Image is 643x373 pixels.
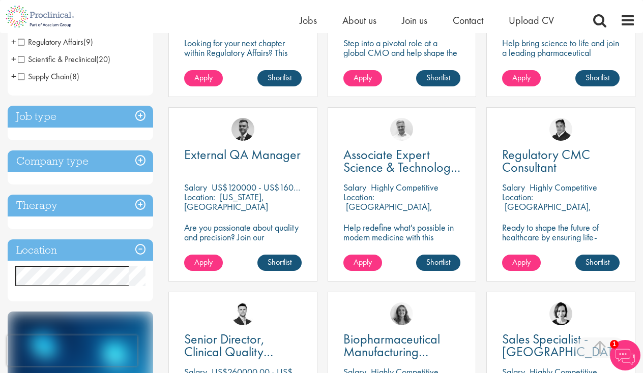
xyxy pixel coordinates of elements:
span: (9) [83,37,93,47]
p: Are you passionate about quality and precision? Join our pharmaceutical client and help ensure to... [184,223,302,281]
h3: Location [8,239,153,261]
span: Apply [194,72,213,83]
p: [GEOGRAPHIC_DATA], [GEOGRAPHIC_DATA] [343,201,432,222]
img: Jackie Cerchio [390,302,413,325]
a: Biopharmaceutical Manufacturing Associate [343,333,461,358]
span: Supply Chain [18,71,79,82]
a: Regulatory CMC Consultant [502,148,620,174]
a: Senior Director, Clinical Quality Assurance [184,333,302,358]
p: Highly Competitive [530,181,597,193]
span: Regulatory Affairs [18,37,83,47]
a: Sales Specialist - [GEOGRAPHIC_DATA] [502,333,620,358]
span: Location: [184,191,215,203]
a: Shortlist [416,255,460,271]
p: [GEOGRAPHIC_DATA], [GEOGRAPHIC_DATA] [502,201,591,222]
img: Chatbot [610,340,640,370]
iframe: reCAPTCHA [7,335,137,366]
a: Apply [184,255,223,271]
p: Step into a pivotal role at a global CMO and help shape the future of healthcare manufacturing. [343,38,461,77]
span: Location: [343,191,374,203]
span: 1 [610,340,619,349]
span: External QA Manager [184,146,301,163]
span: Apply [512,72,531,83]
a: About us [342,14,376,27]
span: Senior Director, Clinical Quality Assurance [184,330,273,373]
a: External QA Manager [184,148,302,161]
span: Location: [502,191,533,203]
h3: Therapy [8,195,153,216]
a: Apply [343,255,382,271]
span: Biopharmaceutical Manufacturing Associate [343,330,440,373]
span: Sales Specialist - [GEOGRAPHIC_DATA] [502,330,625,360]
a: Apply [502,255,541,271]
h3: Company type [8,150,153,172]
span: (20) [96,54,110,65]
a: Apply [502,70,541,86]
img: Alex Bill [231,118,254,141]
img: Joshua Godden [231,302,254,325]
a: Shortlist [257,70,302,86]
span: Scientific & Preclinical [18,54,96,65]
a: Apply [184,70,223,86]
img: Joshua Bye [390,118,413,141]
h3: Job type [8,106,153,128]
span: Apply [194,257,213,267]
p: [US_STATE], [GEOGRAPHIC_DATA] [184,191,268,212]
a: Upload CV [509,14,554,27]
a: Associate Expert Science & Technology ([MEDICAL_DATA]) [343,148,461,174]
span: + [11,69,16,84]
span: Apply [354,72,372,83]
span: Supply Chain [18,71,70,82]
span: Associate Expert Science & Technology ([MEDICAL_DATA]) [343,146,460,189]
p: Ready to shape the future of healthcare by ensuring life-changing treatments meet global regulato... [502,223,620,290]
span: + [11,34,16,49]
p: US$120000 - US$160000 per annum [212,181,347,193]
a: Shortlist [416,70,460,86]
a: Contact [453,14,483,27]
span: Salary [502,181,525,193]
img: Peter Duvall [549,118,572,141]
span: Regulatory CMC Consultant [502,146,590,176]
span: Apply [354,257,372,267]
a: Join us [402,14,427,27]
span: Scientific & Preclinical [18,54,110,65]
p: Help bring science to life and join a leading pharmaceutical company to play a key role in delive... [502,38,620,86]
img: Nic Choa [549,302,572,325]
a: Shortlist [575,70,620,86]
p: Help redefine what's possible in modern medicine with this [MEDICAL_DATA] Associate Expert Scienc... [343,223,461,261]
span: Salary [343,181,366,193]
p: Highly Competitive [371,181,439,193]
a: Apply [343,70,382,86]
p: Looking for your next chapter within Regulatory Affairs? This position leading projects and worki... [184,38,302,86]
span: (8) [70,71,79,82]
a: Jobs [300,14,317,27]
span: + [11,51,16,67]
span: Apply [512,257,531,267]
a: Shortlist [575,255,620,271]
span: Regulatory Affairs [18,37,93,47]
a: Shortlist [257,255,302,271]
span: Salary [184,181,207,193]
